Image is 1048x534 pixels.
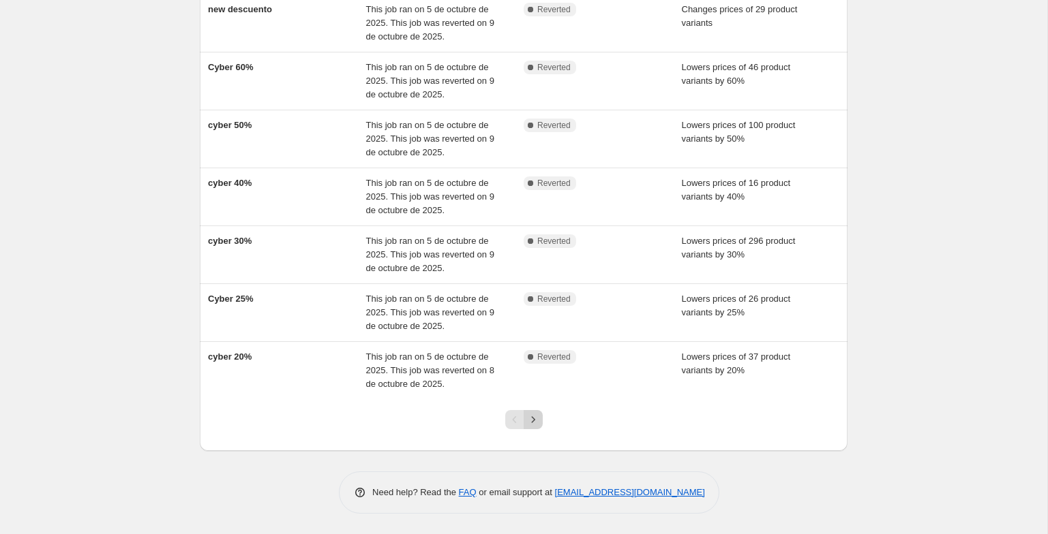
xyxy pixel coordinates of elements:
[366,236,494,273] span: This job ran on 5 de octubre de 2025. This job was reverted on 9 de octubre de 2025.
[537,236,571,247] span: Reverted
[537,178,571,189] span: Reverted
[208,178,252,188] span: cyber 40%
[682,4,798,28] span: Changes prices of 29 product variants
[477,487,555,497] span: or email support at
[537,351,571,362] span: Reverted
[208,236,252,246] span: cyber 30%
[208,4,272,14] span: new descuento
[537,294,571,304] span: Reverted
[524,410,543,429] button: Next
[208,294,253,304] span: Cyber 25%
[366,4,494,42] span: This job ran on 5 de octubre de 2025. This job was reverted on 9 de octubre de 2025.
[366,120,494,157] span: This job ran on 5 de octubre de 2025. This job was reverted on 9 de octubre de 2025.
[537,62,571,73] span: Reverted
[682,178,791,202] span: Lowers prices of 16 product variants by 40%
[682,120,796,144] span: Lowers prices of 100 product variants by 50%
[682,351,791,375] span: Lowers prices of 37 product variants by 20%
[537,4,571,15] span: Reverted
[505,410,543,429] nav: Pagination
[366,62,494,99] span: This job ran on 5 de octubre de 2025. This job was reverted on 9 de octubre de 2025.
[537,120,571,131] span: Reverted
[682,294,791,317] span: Lowers prices of 26 product variants by 25%
[682,236,796,260] span: Lowers prices of 296 product variants by 30%
[555,487,705,497] a: [EMAIL_ADDRESS][DOMAIN_NAME]
[372,487,459,497] span: Need help? Read the
[366,294,494,331] span: This job ran on 5 de octubre de 2025. This job was reverted on 9 de octubre de 2025.
[208,62,253,72] span: Cyber 60%
[459,487,477,497] a: FAQ
[208,120,252,130] span: cyber 50%
[208,351,252,362] span: cyber 20%
[682,62,791,86] span: Lowers prices of 46 product variants by 60%
[366,178,494,215] span: This job ran on 5 de octubre de 2025. This job was reverted on 9 de octubre de 2025.
[366,351,494,389] span: This job ran on 5 de octubre de 2025. This job was reverted on 8 de octubre de 2025.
